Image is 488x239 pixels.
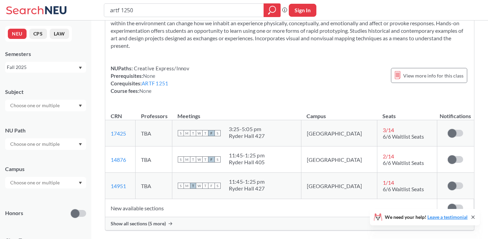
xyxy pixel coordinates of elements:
div: 11:45 - 1:25 pm [229,178,265,185]
button: CPS [29,29,47,39]
svg: magnifying glass [268,5,276,15]
div: Fall 2025Dropdown arrow [5,62,86,73]
span: S [178,156,184,163]
span: W [196,183,202,189]
a: ARTF 1251 [142,80,168,86]
div: 11:45 - 1:25 pm [229,152,265,159]
span: View more info for this class [403,71,463,80]
button: LAW [50,29,69,39]
span: T [190,130,196,136]
td: New available sections [105,199,437,217]
div: Subject [5,88,86,96]
svg: Dropdown arrow [79,67,82,69]
div: Ryder Hall 427 [229,132,265,139]
button: NEU [8,29,27,39]
td: TBA [136,146,172,173]
span: None [139,88,152,94]
section: Introduces the language, concepts, and processes of interactive experience as a compelling medium... [111,12,469,50]
td: TBA [136,173,172,199]
span: 1 / 14 [383,179,394,186]
span: S [178,130,184,136]
th: Seats [377,106,437,120]
div: 3:25 - 5:05 pm [229,126,265,132]
span: T [190,183,196,189]
div: Dropdown arrow [5,100,86,111]
span: S [215,156,221,163]
a: 17425 [111,130,126,137]
div: Semesters [5,50,86,58]
svg: Dropdown arrow [79,104,82,107]
span: S [178,183,184,189]
div: Fall 2025 [7,64,78,71]
div: Show all sections (5 more) [105,217,474,230]
input: Choose one or multiple [7,140,64,148]
div: CRN [111,112,122,120]
p: Honors [5,209,23,217]
span: T [202,183,208,189]
div: Ryder Hall 427 [229,185,265,192]
button: Sign In [289,4,316,17]
span: T [202,130,208,136]
span: F [208,183,215,189]
span: M [184,130,190,136]
span: We need your help! [385,215,468,220]
span: F [208,156,215,163]
div: NUPaths: Prerequisites: Corequisites: Course fees: [111,65,189,95]
td: TBA [136,120,172,146]
a: 14876 [111,156,126,163]
svg: Dropdown arrow [79,143,82,146]
a: 14951 [111,183,126,189]
span: T [190,156,196,163]
span: 6/6 Waitlist Seats [383,133,424,140]
th: Meetings [172,106,301,120]
td: [GEOGRAPHIC_DATA] [301,146,377,173]
a: Leave a testimonial [427,214,468,220]
th: Professors [136,106,172,120]
svg: Dropdown arrow [79,182,82,184]
div: Dropdown arrow [5,177,86,188]
span: 6/6 Waitlist Seats [383,159,424,166]
span: 6/6 Waitlist Seats [383,186,424,192]
th: Campus [301,106,377,120]
th: Notifications [437,106,474,120]
div: NU Path [5,127,86,134]
div: magnifying glass [264,3,281,17]
span: S [215,130,221,136]
span: M [184,156,190,163]
input: Choose one or multiple [7,179,64,187]
span: None [143,73,155,79]
input: Class, professor, course number, "phrase" [109,4,259,16]
input: Choose one or multiple [7,101,64,110]
div: Ryder Hall 405 [229,159,265,166]
span: T [202,156,208,163]
div: Campus [5,165,86,173]
td: [GEOGRAPHIC_DATA] [301,173,377,199]
span: Creative Express/Innov [133,65,189,71]
span: W [196,156,202,163]
div: Dropdown arrow [5,138,86,150]
span: F [208,130,215,136]
span: S [215,183,221,189]
span: W [196,130,202,136]
td: [GEOGRAPHIC_DATA] [301,120,377,146]
span: M [184,183,190,189]
span: 2 / 14 [383,153,394,159]
span: 3 / 14 [383,127,394,133]
span: Show all sections (5 more) [111,221,166,227]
